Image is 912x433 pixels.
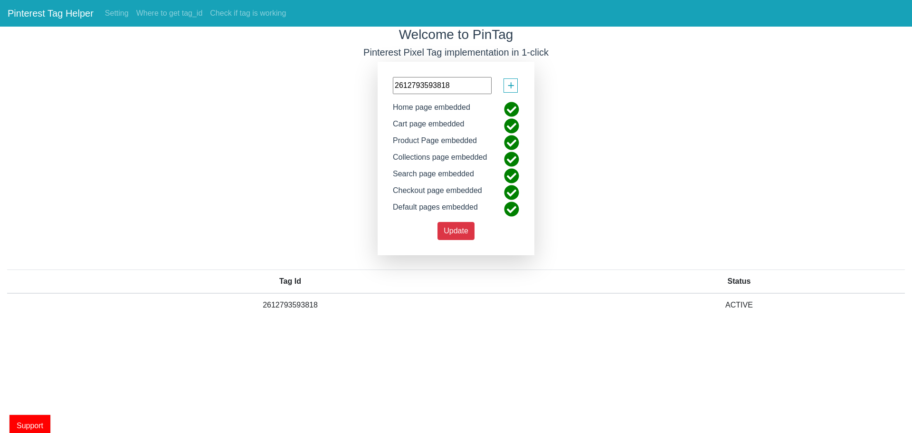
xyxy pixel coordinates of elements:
div: Home page embedded [386,102,477,118]
td: 2612793593818 [7,293,573,317]
div: Collections page embedded [386,152,494,168]
td: ACTIVE [573,293,905,317]
th: Status [573,269,905,293]
div: Search page embedded [386,168,481,185]
div: Product Page embedded [386,135,484,152]
div: Checkout page embedded [386,185,489,202]
a: Check if tag is working [206,4,290,23]
th: Tag Id [7,269,573,293]
a: Where to get tag_id [133,4,207,23]
div: Default pages embedded [386,202,485,218]
button: Update [437,222,475,240]
a: Pinterest Tag Helper [8,4,94,23]
a: Setting [101,4,133,23]
input: paste your tag id here [393,77,492,94]
span: Update [444,227,468,235]
span: + [507,77,514,95]
div: Cart page embedded [386,118,471,135]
